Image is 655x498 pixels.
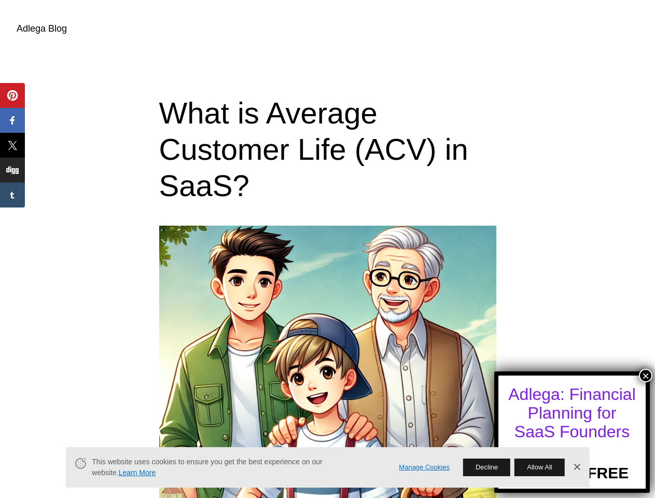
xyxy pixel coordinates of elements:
[92,457,384,478] span: This website uses cookies to ensure you get the best experience on our website.
[399,462,450,473] a: Manage Cookies
[463,459,510,476] button: Decline
[17,23,67,34] a: Adlega Blog
[639,369,652,382] button: Close
[514,459,564,476] button: Allow All
[74,457,87,469] svg: Cookie Icon
[159,95,496,203] h1: What is Average Customer Life (ACV) in SaaS?
[508,385,636,441] div: Adlega: Financial Planning for SaaS Founders
[119,468,156,477] a: Learn More
[569,460,584,475] a: Dismiss Banner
